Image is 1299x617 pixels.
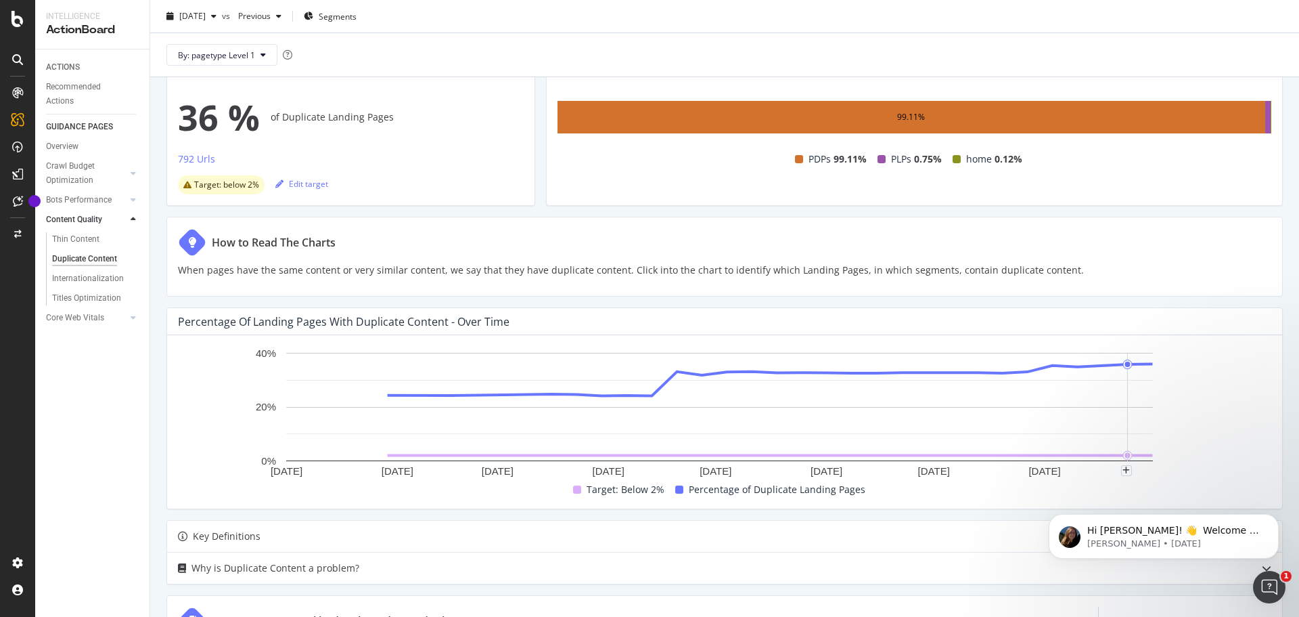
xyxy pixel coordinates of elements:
[178,49,255,60] span: By: pagetype Level 1
[178,346,1261,482] svg: A chart.
[1028,486,1299,580] iframe: Intercom notifications message
[222,10,233,22] span: vs
[178,262,1084,278] p: When pages have the same content or very similar content, we say that they have duplicate content...
[178,315,509,328] div: Percentage of Landing Pages with Duplicate Content - Over Time
[46,60,140,75] a: ACTIONS
[46,22,139,38] div: ActionBoard
[46,193,127,207] a: Bots Performance
[52,291,140,305] a: Titles Optimization
[52,232,99,247] div: Thin Content
[966,151,992,167] span: home
[46,80,140,108] a: Recommended Actions
[193,528,260,545] div: Key Definitions
[587,482,664,498] span: Target: Below 2%
[1121,465,1132,476] div: plus
[275,173,328,194] button: Edit target
[256,347,276,359] text: 40%
[52,272,140,286] a: Internationalization
[808,151,831,167] span: PDPs
[178,151,215,173] button: 792 Urls
[52,252,140,266] a: Duplicate Content
[52,252,117,266] div: Duplicate Content
[46,193,112,207] div: Bots Performance
[46,311,127,325] a: Core Web Vitals
[700,466,731,477] text: [DATE]
[834,151,867,167] span: 99.11%
[46,60,80,75] div: ACTIONS
[46,159,117,188] div: Crawl Budget Optimization
[233,10,271,22] span: Previous
[46,213,102,227] div: Content Quality
[178,175,265,194] div: warning label
[178,152,215,166] div: 792 Urls
[233,5,287,27] button: Previous
[46,159,127,188] a: Crawl Budget Optimization
[46,80,127,108] div: Recommended Actions
[319,10,357,22] span: Segments
[46,120,113,134] div: GUIDANCE PAGES
[271,466,302,477] text: [DATE]
[161,5,222,27] button: [DATE]
[178,90,524,144] div: of Duplicate Landing Pages
[891,151,911,167] span: PLPs
[194,181,259,189] span: Target: below 2%
[298,5,362,27] button: Segments
[179,10,206,22] span: 2025 Sep. 7th
[1253,571,1285,603] iframe: Intercom live chat
[191,560,359,576] div: Why is Duplicate Content a problem?
[482,466,514,477] text: [DATE]
[52,232,140,247] a: Thin Content
[212,234,336,251] div: How to Read The Charts
[689,482,865,498] span: Percentage of Duplicate Landing Pages
[46,140,78,154] div: Overview
[46,311,104,325] div: Core Web Vitals
[46,120,140,134] a: GUIDANCE PAGES
[382,466,413,477] text: [DATE]
[275,178,328,190] div: Edit target
[28,195,41,207] div: Tooltip anchor
[918,466,950,477] text: [DATE]
[256,402,276,413] text: 20%
[995,151,1022,167] span: 0.12%
[811,466,842,477] text: [DATE]
[1281,571,1292,582] span: 1
[46,213,127,227] a: Content Quality
[46,140,140,154] a: Overview
[897,109,925,125] div: 99.11%
[178,90,260,144] span: 36 %
[261,455,276,467] text: 0%
[46,11,139,22] div: Intelligence
[52,291,121,305] div: Titles Optimization
[52,272,124,286] div: Internationalization
[166,44,277,66] button: By: pagetype Level 1
[914,151,942,167] span: 0.75%
[1028,466,1060,477] text: [DATE]
[593,466,624,477] text: [DATE]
